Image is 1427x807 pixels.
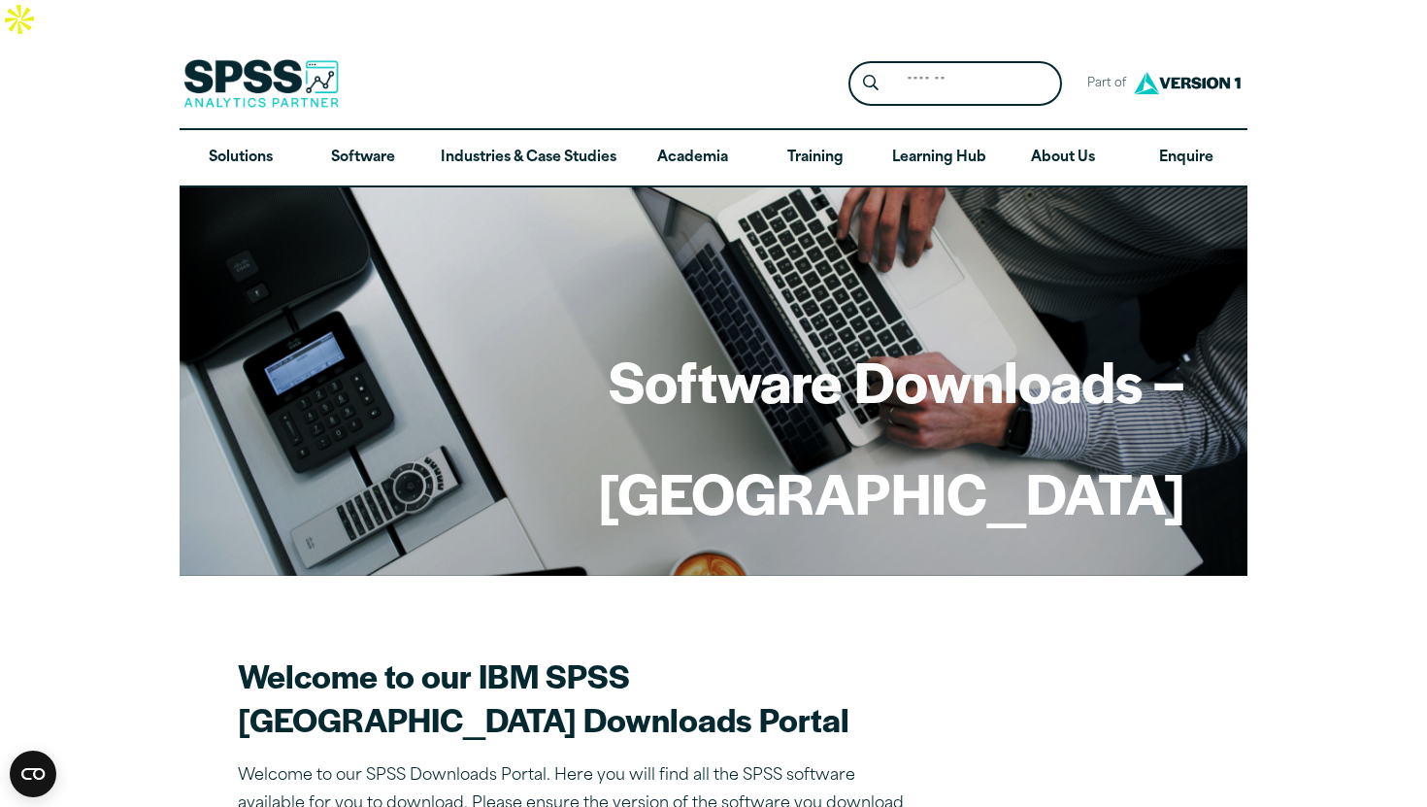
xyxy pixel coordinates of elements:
img: SPSS Analytics Partner [183,59,339,108]
h1: Software Downloads – [598,343,1185,419]
a: About Us [1002,130,1124,186]
h2: Welcome to our IBM SPSS [GEOGRAPHIC_DATA] Downloads Portal [238,654,917,741]
a: Enquire [1125,130,1247,186]
a: Software [302,130,424,186]
a: Training [754,130,877,186]
svg: Search magnifying glass icon [863,75,879,91]
a: Solutions [180,130,302,186]
a: Industries & Case Studies [425,130,632,186]
a: Learning Hub [877,130,1002,186]
nav: Desktop version of site main menu [180,130,1247,186]
button: Open CMP widget [10,751,56,797]
img: Version1 Logo [1129,65,1245,101]
a: Academia [632,130,754,186]
h1: [GEOGRAPHIC_DATA] [598,454,1185,530]
form: Site Header Search Form [848,61,1062,107]
span: Part of [1078,70,1129,98]
button: Search magnifying glass icon [853,66,889,102]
